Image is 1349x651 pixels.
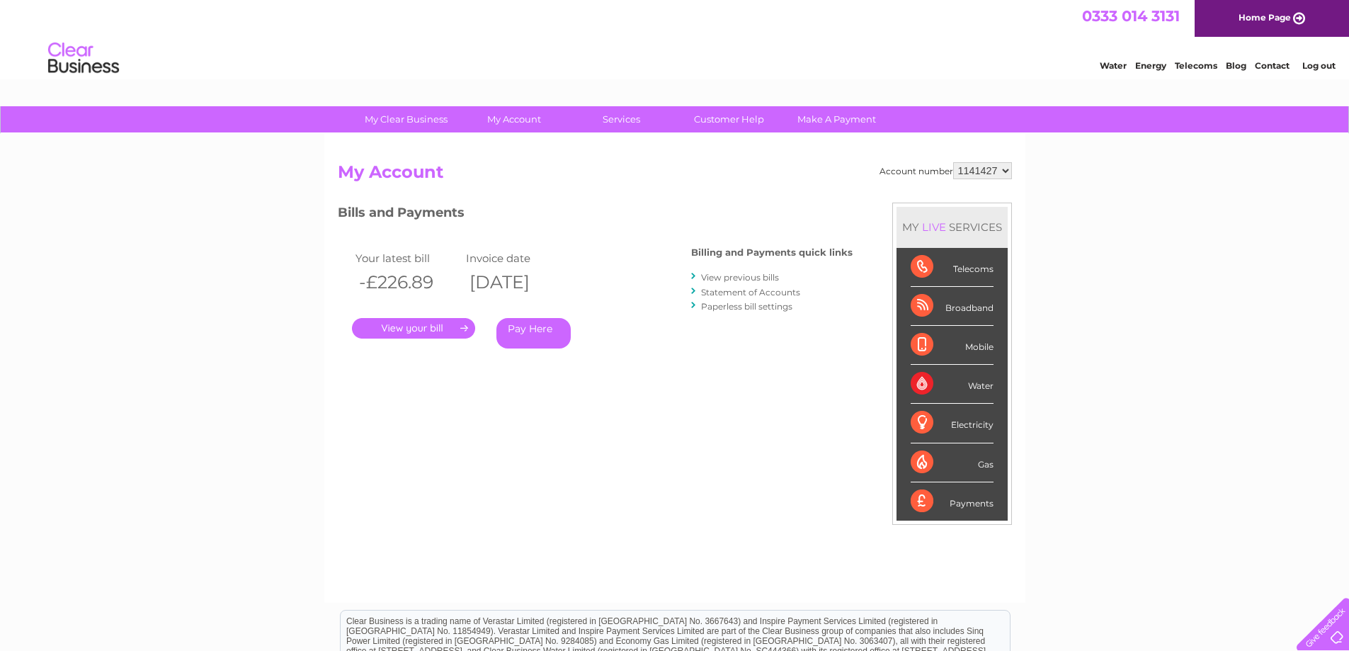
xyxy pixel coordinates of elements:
[338,162,1012,189] h2: My Account
[778,106,895,132] a: Make A Payment
[1175,60,1217,71] a: Telecoms
[1255,60,1290,71] a: Contact
[1100,60,1127,71] a: Water
[701,287,800,298] a: Statement of Accounts
[911,287,994,326] div: Broadband
[496,318,571,349] a: Pay Here
[47,37,120,80] img: logo.png
[352,318,475,339] a: .
[911,404,994,443] div: Electricity
[911,365,994,404] div: Water
[462,249,573,268] td: Invoice date
[919,220,949,234] div: LIVE
[1302,60,1336,71] a: Log out
[563,106,680,132] a: Services
[352,249,462,268] td: Your latest bill
[911,248,994,287] div: Telecoms
[348,106,465,132] a: My Clear Business
[671,106,787,132] a: Customer Help
[341,8,1010,69] div: Clear Business is a trading name of Verastar Limited (registered in [GEOGRAPHIC_DATA] No. 3667643...
[701,301,792,312] a: Paperless bill settings
[455,106,572,132] a: My Account
[911,326,994,365] div: Mobile
[897,207,1008,247] div: MY SERVICES
[691,247,853,258] h4: Billing and Payments quick links
[1226,60,1246,71] a: Blog
[880,162,1012,179] div: Account number
[462,268,573,297] th: [DATE]
[911,443,994,482] div: Gas
[338,203,853,227] h3: Bills and Payments
[352,268,462,297] th: -£226.89
[1082,7,1180,25] a: 0333 014 3131
[701,272,779,283] a: View previous bills
[1135,60,1166,71] a: Energy
[911,482,994,521] div: Payments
